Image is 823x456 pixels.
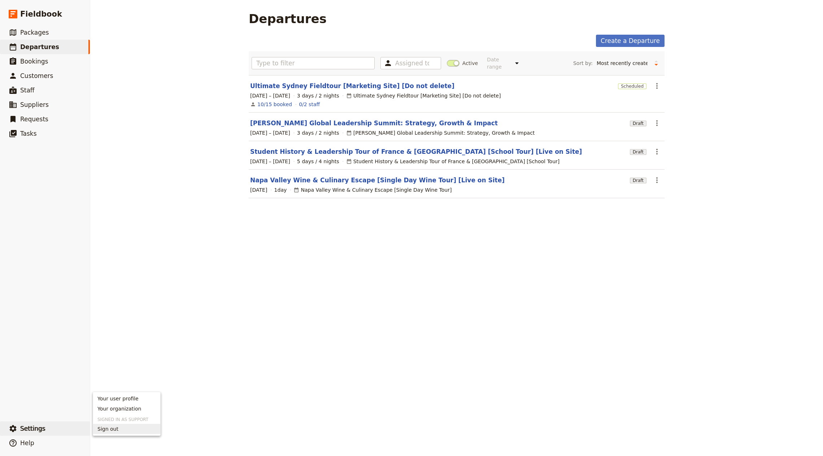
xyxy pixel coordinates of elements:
[20,101,49,108] span: Suppliers
[297,92,339,99] span: 3 days / 2 nights
[249,12,327,26] h1: Departures
[462,60,478,67] span: Active
[618,83,646,89] span: Scheduled
[630,149,646,155] span: Draft
[651,146,663,158] button: Actions
[252,57,375,69] input: Type to filter
[93,394,160,404] a: Your user profile
[395,59,429,68] input: Assigned to
[346,129,535,136] div: [PERSON_NAME] Global Leadership Summit: Strategy, Growth & Impact
[20,43,59,51] span: Departures
[250,158,290,165] span: [DATE] – [DATE]
[250,82,454,90] a: Ultimate Sydney Fieldtour [Marketing Site] [Do not delete]
[573,60,593,67] span: Sort by:
[20,29,49,36] span: Packages
[257,101,292,108] a: View the bookings for this departure
[651,58,662,69] button: Change sort direction
[299,101,320,108] a: 0/2 staff
[20,9,62,19] span: Fieldbook
[97,395,139,402] span: Your user profile
[20,58,48,65] span: Bookings
[250,176,505,184] a: Napa Valley Wine & Culinary Escape [Single Day Wine Tour] [Live on Site]
[596,35,665,47] a: Create a Departure
[93,404,160,414] a: Your organization
[346,158,560,165] div: Student History & Leadership Tour of France & [GEOGRAPHIC_DATA] [School Tour]
[293,186,452,194] div: Napa Valley Wine & Culinary Escape [Single Day Wine Tour]
[93,424,160,434] button: Sign out of support+onboarding@fieldbooksoftware.com
[97,425,118,433] span: Sign out
[250,186,267,194] span: [DATE]
[20,439,34,447] span: Help
[20,130,37,137] span: Tasks
[651,117,663,129] button: Actions
[97,405,141,412] span: Your organization
[250,129,290,136] span: [DATE] – [DATE]
[630,121,646,126] span: Draft
[250,147,582,156] a: Student History & Leadership Tour of France & [GEOGRAPHIC_DATA] [School Tour] [Live on Site]
[93,414,160,422] h3: Signed in as Support
[651,80,663,92] button: Actions
[297,158,339,165] span: 5 days / 4 nights
[630,178,646,183] span: Draft
[250,92,290,99] span: [DATE] – [DATE]
[651,174,663,186] button: Actions
[297,129,339,136] span: 3 days / 2 nights
[20,87,35,94] span: Staff
[250,119,498,127] a: [PERSON_NAME] Global Leadership Summit: Strategy, Growth & Impact
[20,116,48,123] span: Requests
[20,72,53,79] span: Customers
[274,186,287,194] span: 1 day
[593,58,651,69] select: Sort by:
[346,92,501,99] div: Ultimate Sydney Fieldtour [Marketing Site] [Do not delete]
[20,425,45,432] span: Settings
